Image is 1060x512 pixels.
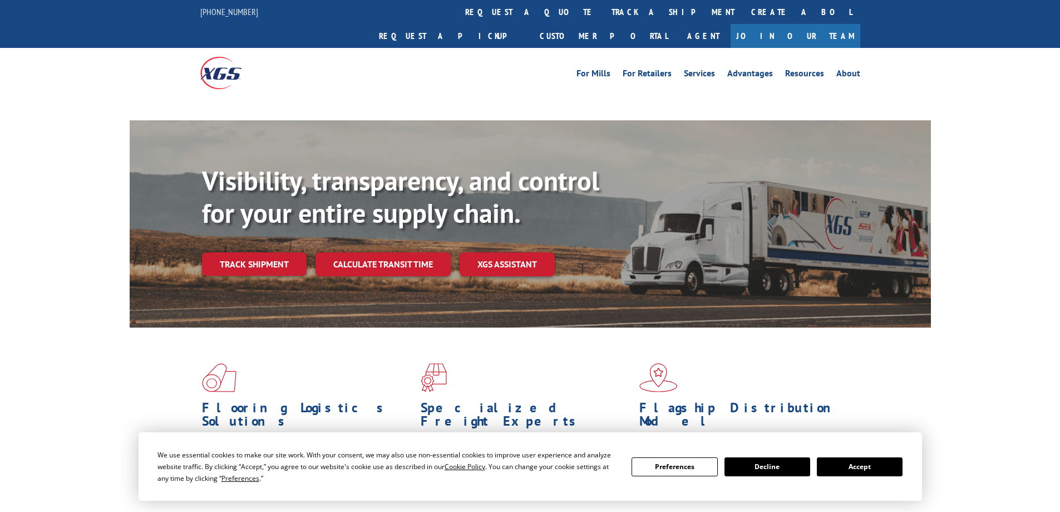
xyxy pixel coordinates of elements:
[684,69,715,81] a: Services
[202,363,236,392] img: xgs-icon-total-supply-chain-intelligence-red
[576,69,610,81] a: For Mills
[639,401,850,433] h1: Flagship Distribution Model
[421,401,631,433] h1: Specialized Freight Experts
[817,457,903,476] button: Accept
[139,432,922,501] div: Cookie Consent Prompt
[202,252,307,276] a: Track shipment
[727,69,773,81] a: Advantages
[221,474,259,483] span: Preferences
[421,363,447,392] img: xgs-icon-focused-on-flooring-red
[445,462,485,471] span: Cookie Policy
[724,457,810,476] button: Decline
[157,449,618,484] div: We use essential cookies to make our site work. With your consent, we may also use non-essential ...
[371,24,531,48] a: Request a pickup
[836,69,860,81] a: About
[731,24,860,48] a: Join Our Team
[639,363,678,392] img: xgs-icon-flagship-distribution-model-red
[460,252,555,276] a: XGS ASSISTANT
[785,69,824,81] a: Resources
[623,69,672,81] a: For Retailers
[632,457,717,476] button: Preferences
[202,401,412,433] h1: Flooring Logistics Solutions
[315,252,451,276] a: Calculate transit time
[531,24,676,48] a: Customer Portal
[202,163,599,230] b: Visibility, transparency, and control for your entire supply chain.
[200,6,258,17] a: [PHONE_NUMBER]
[676,24,731,48] a: Agent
